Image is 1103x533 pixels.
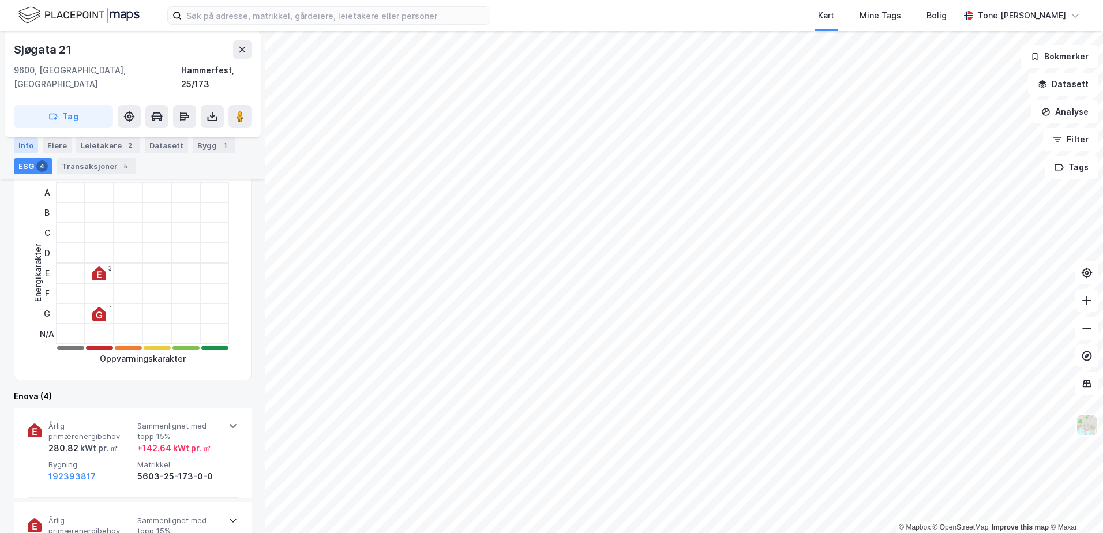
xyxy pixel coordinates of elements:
[145,137,188,153] div: Datasett
[109,305,112,312] div: 1
[18,5,140,25] img: logo.f888ab2527a4732fd821a326f86c7f29.svg
[14,105,113,128] button: Tag
[1028,73,1098,96] button: Datasett
[1045,156,1098,179] button: Tags
[1021,45,1098,68] button: Bokmerker
[899,523,931,531] a: Mapbox
[57,158,136,174] div: Transaksjoner
[124,140,136,151] div: 2
[1076,414,1098,436] img: Z
[926,9,947,22] div: Bolig
[14,389,252,403] div: Enova (4)
[978,9,1066,22] div: Tone [PERSON_NAME]
[48,441,118,455] div: 280.82
[40,283,54,303] div: F
[181,63,252,91] div: Hammerfest, 25/173
[48,421,133,441] span: Årlig primærenergibehov
[48,460,133,470] span: Bygning
[78,441,118,455] div: kWt pr. ㎡
[40,303,54,324] div: G
[182,7,490,24] input: Søk på adresse, matrikkel, gårdeiere, leietakere eller personer
[933,523,989,531] a: OpenStreetMap
[1043,128,1098,151] button: Filter
[1045,478,1103,533] iframe: Chat Widget
[43,137,72,153] div: Eiere
[219,140,231,151] div: 1
[100,352,186,366] div: Oppvarmingskarakter
[818,9,834,22] div: Kart
[36,160,48,172] div: 4
[40,263,54,283] div: E
[120,160,132,172] div: 5
[14,137,38,153] div: Info
[14,63,181,91] div: 9600, [GEOGRAPHIC_DATA], [GEOGRAPHIC_DATA]
[40,182,54,202] div: A
[31,244,45,302] div: Energikarakter
[137,460,222,470] span: Matrikkel
[76,137,140,153] div: Leietakere
[992,523,1049,531] a: Improve this map
[108,265,112,272] div: 3
[860,9,901,22] div: Mine Tags
[137,441,211,455] div: + 142.64 kWt pr. ㎡
[1031,100,1098,123] button: Analyse
[14,158,52,174] div: ESG
[14,40,74,59] div: Sjøgata 21
[137,470,222,483] div: 5603-25-173-0-0
[40,243,54,263] div: D
[40,202,54,223] div: B
[40,223,54,243] div: C
[137,421,222,441] span: Sammenlignet med topp 15%
[193,137,235,153] div: Bygg
[40,324,54,344] div: N/A
[48,470,96,483] button: 192393817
